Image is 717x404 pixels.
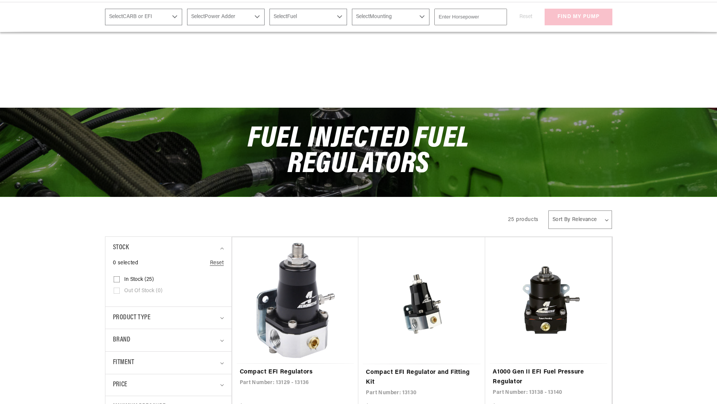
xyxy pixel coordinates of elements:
[366,368,478,387] a: Compact EFI Regulator and Fitting Kit
[113,307,224,329] summary: Product type (0 selected)
[269,9,347,25] select: Fuel
[508,217,539,223] span: 25 products
[352,9,429,25] select: Mounting
[434,9,507,25] input: Enter Horsepower
[113,242,129,253] span: Stock
[187,9,265,25] select: Power Adder
[113,313,151,323] span: Product type
[493,367,604,387] a: A1000 Gen II EFI Fuel Pressure Regulator
[124,288,163,294] span: Out of stock (0)
[248,124,469,180] span: Fuel Injected Fuel Regulators
[113,259,139,267] span: 0 selected
[113,237,224,259] summary: Stock (0 selected)
[105,9,183,25] select: CARB or EFI
[113,335,131,346] span: Brand
[113,380,128,390] span: Price
[113,357,134,368] span: Fitment
[113,352,224,374] summary: Fitment (0 selected)
[240,367,351,377] a: Compact EFI Regulators
[113,374,224,396] summary: Price
[210,259,224,267] a: Reset
[113,329,224,351] summary: Brand (0 selected)
[124,276,154,283] span: In stock (25)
